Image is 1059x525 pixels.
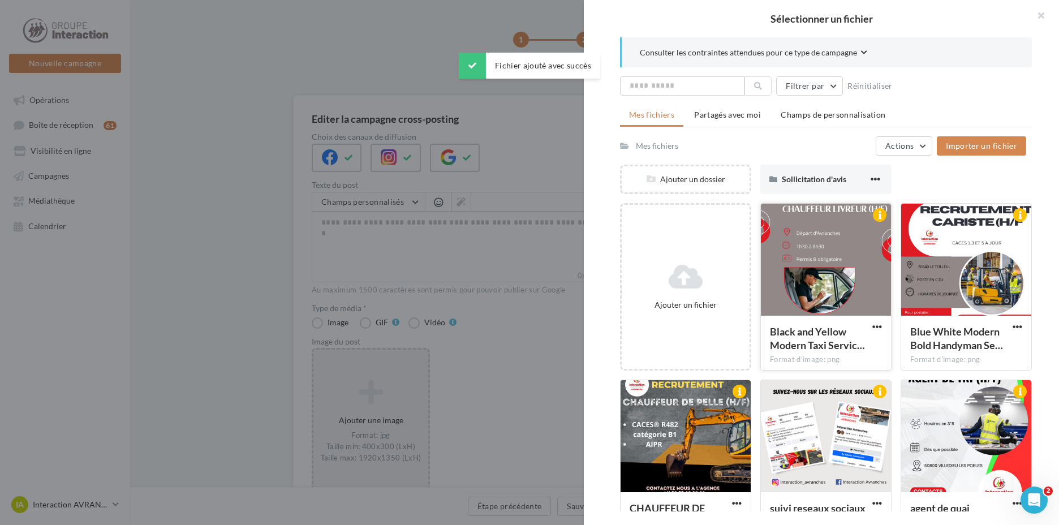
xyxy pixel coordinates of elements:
[782,174,846,184] span: Sollicitation d'avis
[770,355,882,365] div: Format d'image: png
[459,53,600,79] div: Fichier ajouté avec succès
[910,502,970,514] span: agent de quai
[781,110,885,119] span: Champs de personnalisation
[1044,487,1053,496] span: 2
[640,46,867,61] button: Consulter les contraintes attendues pour ce type de campagne
[776,76,843,96] button: Filtrer par
[1021,487,1048,514] iframe: Intercom live chat
[770,325,865,351] span: Black and Yellow Modern Taxi Services Promotion Instagram Post
[885,141,914,150] span: Actions
[602,14,1041,24] h2: Sélectionner un fichier
[946,141,1017,150] span: Importer un fichier
[636,140,678,152] div: Mes fichiers
[694,110,761,119] span: Partagés avec moi
[622,174,750,185] div: Ajouter un dossier
[629,110,674,119] span: Mes fichiers
[876,136,932,156] button: Actions
[843,79,897,93] button: Réinitialiser
[640,47,857,58] span: Consulter les contraintes attendues pour ce type de campagne
[770,502,866,514] span: suivi reseaux sociaux
[626,299,745,311] div: Ajouter un fichier
[910,325,1003,351] span: Blue White Modern Bold Handyman Services Instagram Post (1)
[937,136,1026,156] button: Importer un fichier
[910,355,1022,365] div: Format d'image: png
